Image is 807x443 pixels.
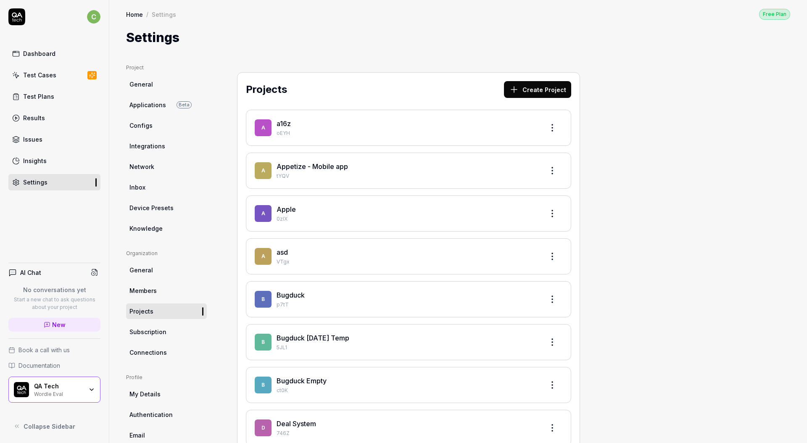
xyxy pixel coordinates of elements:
[255,162,272,179] span: A
[277,334,349,342] a: Bugduck [DATE] Temp
[8,345,100,354] a: Book a call with us
[277,291,305,299] a: Bugduck
[277,172,537,180] p: tYQV
[126,262,207,278] a: General
[126,10,143,18] a: Home
[8,318,100,332] a: New
[129,431,145,440] span: Email
[129,410,173,419] span: Authentication
[277,430,537,437] p: 746Z
[129,348,167,357] span: Connections
[8,67,100,83] a: Test Cases
[20,268,41,277] h4: AI Chat
[126,97,207,113] a: ApplicationsBeta
[23,156,47,165] div: Insights
[255,334,272,351] span: B
[126,76,207,92] a: General
[277,258,537,266] p: VTgx
[8,153,100,169] a: Insights
[255,419,272,436] span: D
[759,8,790,20] button: Free Plan
[255,291,272,308] span: B
[8,45,100,62] a: Dashboard
[126,345,207,360] a: Connections
[23,178,47,187] div: Settings
[18,361,60,370] span: Documentation
[34,382,83,390] div: QA Tech
[129,80,153,89] span: General
[255,205,272,222] span: A
[277,419,316,428] a: Deal System
[52,320,66,329] span: New
[126,386,207,402] a: My Details
[129,327,166,336] span: Subscription
[34,390,83,397] div: Wordle Eval
[277,205,296,214] a: Apple
[87,10,100,24] span: c
[8,296,100,311] p: Start a new chat to ask questions about your project
[126,374,207,381] div: Profile
[126,221,207,236] a: Knowledge
[126,283,207,298] a: Members
[129,266,153,274] span: General
[277,215,537,223] p: 0zIX
[126,28,179,47] h1: Settings
[152,10,176,18] div: Settings
[24,422,75,431] span: Collapse Sidebar
[277,377,327,385] a: Bugduck Empty
[129,100,166,109] span: Applications
[126,427,207,443] a: Email
[129,162,154,171] span: Network
[8,174,100,190] a: Settings
[126,118,207,133] a: Configs
[129,286,157,295] span: Members
[23,113,45,122] div: Results
[277,387,537,394] p: ct0K
[129,121,153,130] span: Configs
[129,142,165,150] span: Integrations
[126,138,207,154] a: Integrations
[14,382,29,397] img: QA Tech Logo
[277,129,537,137] p: oEYH
[759,9,790,20] div: Free Plan
[129,203,174,212] span: Device Presets
[277,162,348,171] a: Appetize - Mobile app
[126,250,207,257] div: Organization
[8,418,100,435] button: Collapse Sidebar
[277,301,537,309] p: p7tT
[129,307,153,316] span: Projects
[255,377,272,393] span: B
[8,361,100,370] a: Documentation
[277,344,537,351] p: 5JL1
[8,131,100,148] a: Issues
[23,135,42,144] div: Issues
[126,303,207,319] a: Projects
[18,345,70,354] span: Book a call with us
[277,119,291,128] a: a16z
[87,8,100,25] button: c
[126,407,207,422] a: Authentication
[126,200,207,216] a: Device Presets
[146,10,148,18] div: /
[8,377,100,403] button: QA Tech LogoQA TechWordle Eval
[129,183,145,192] span: Inbox
[255,119,272,136] span: a
[255,248,272,265] span: a
[8,88,100,105] a: Test Plans
[23,49,55,58] div: Dashboard
[23,92,54,101] div: Test Plans
[129,224,163,233] span: Knowledge
[126,324,207,340] a: Subscription
[126,179,207,195] a: Inbox
[504,81,571,98] button: Create Project
[126,159,207,174] a: Network
[8,285,100,294] p: No conversations yet
[129,390,161,398] span: My Details
[177,101,192,108] span: Beta
[246,82,287,97] h2: Projects
[277,248,288,256] a: asd
[126,64,207,71] div: Project
[8,110,100,126] a: Results
[23,71,56,79] div: Test Cases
